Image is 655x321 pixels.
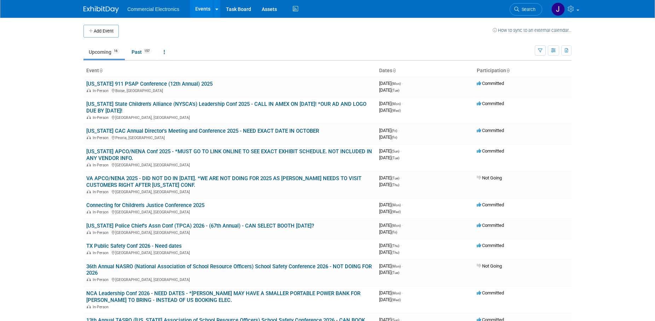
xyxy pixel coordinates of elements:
img: In-Person Event [87,230,91,234]
span: (Mon) [392,291,401,295]
a: 36th Annual NASRO (National Association of School Resource Officers) School Safety Conference 202... [86,263,372,276]
img: In-Person Event [87,136,91,139]
span: [DATE] [379,209,401,214]
span: - [402,263,403,269]
span: Not Going [477,263,502,269]
span: (Wed) [392,298,401,302]
a: Sort by Event Name [99,68,103,73]
span: Committed [477,81,504,86]
img: Jennifer Roosa [551,2,565,16]
a: Upcoming16 [83,45,125,59]
div: [GEOGRAPHIC_DATA], [GEOGRAPHIC_DATA] [86,189,373,194]
span: [DATE] [379,108,401,113]
div: Boise, [GEOGRAPHIC_DATA] [86,87,373,93]
span: (Mon) [392,264,401,268]
span: (Tue) [392,156,399,160]
span: In-Person [93,190,111,194]
a: VA APCO/NENA 2025 - DID NOT DO IN [DATE]. *WE ARE NOT DOING FOR 2025 AS [PERSON_NAME] NEEDS TO VI... [86,175,361,188]
span: - [402,223,403,228]
span: (Tue) [392,88,399,92]
div: Peoria, [GEOGRAPHIC_DATA] [86,134,373,140]
span: [DATE] [379,290,403,296]
div: [GEOGRAPHIC_DATA], [GEOGRAPHIC_DATA] [86,209,373,214]
span: - [400,148,401,154]
div: [GEOGRAPHIC_DATA], [GEOGRAPHIC_DATA] [86,229,373,235]
a: TX Public Safety Conf 2026 - Need dates [86,243,182,249]
span: Committed [477,101,504,106]
span: [DATE] [379,182,399,187]
span: In-Person [93,277,111,282]
span: Not Going [477,175,502,180]
img: In-Person Event [87,277,91,281]
span: [DATE] [379,263,403,269]
span: Search [519,7,535,12]
img: In-Person Event [87,163,91,166]
span: Committed [477,202,504,207]
span: Committed [477,290,504,296]
span: (Wed) [392,109,401,113]
span: 16 [112,48,120,54]
a: Search [510,3,542,16]
span: (Wed) [392,210,401,214]
span: [DATE] [379,101,403,106]
img: ExhibitDay [83,6,119,13]
span: In-Person [93,251,111,255]
a: [US_STATE] CAC Annual Director's Meeting and Conference 2025 - NEED EXACT DATE IN OCTOBER [86,128,319,134]
a: [US_STATE] 911 PSAP Conference (12th Annual) 2025 [86,81,213,87]
a: How to sync to an external calendar... [493,28,572,33]
a: [US_STATE] APCO/NENA Conf 2025 - *MUST GO TO LINK ONLINE TO SEE EXACT EXHIBIT SCHEDULE. NOT INCLU... [86,148,372,161]
span: (Mon) [392,82,401,86]
span: [DATE] [379,229,397,235]
span: In-Person [93,88,111,93]
div: [GEOGRAPHIC_DATA], [GEOGRAPHIC_DATA] [86,250,373,255]
span: (Mon) [392,224,401,228]
img: In-Person Event [87,305,91,308]
span: - [402,290,403,296]
span: [DATE] [379,202,403,207]
a: Connecting for Children's Justice Conference 2025 [86,202,204,208]
a: Sort by Start Date [392,68,396,73]
th: Dates [376,65,474,77]
span: - [398,128,399,133]
span: (Mon) [392,102,401,106]
a: [US_STATE] Police Chief's Assn Conf (TPCA) 2026 - (67th Annual) - CAN SELECT BOOTH [DATE]? [86,223,314,229]
span: (Thu) [392,183,399,187]
span: [DATE] [379,250,399,255]
span: (Tue) [392,271,399,275]
span: In-Person [93,115,111,120]
img: In-Person Event [87,115,91,119]
span: [DATE] [379,243,401,248]
div: [GEOGRAPHIC_DATA], [GEOGRAPHIC_DATA] [86,276,373,282]
span: In-Person [93,230,111,235]
span: [DATE] [379,128,399,133]
span: [DATE] [379,297,401,302]
span: In-Person [93,210,111,214]
span: Committed [477,128,504,133]
span: [DATE] [379,87,399,93]
img: In-Person Event [87,251,91,254]
a: [US_STATE] State Children's Alliance (NYSCA's) Leadership Conf 2025 - CALL IN AMEX ON [DATE]! *OU... [86,101,366,114]
img: In-Person Event [87,88,91,92]
span: - [402,81,403,86]
span: - [402,101,403,106]
span: (Mon) [392,203,401,207]
button: Add Event [83,25,119,38]
th: Event [83,65,376,77]
span: - [400,243,401,248]
div: [GEOGRAPHIC_DATA], [GEOGRAPHIC_DATA] [86,114,373,120]
img: In-Person Event [87,210,91,213]
span: (Sun) [392,149,399,153]
span: In-Person [93,163,111,167]
span: [DATE] [379,134,397,140]
span: - [400,175,401,180]
span: Committed [477,148,504,154]
span: (Thu) [392,244,399,248]
span: [DATE] [379,223,403,228]
span: Committed [477,223,504,228]
span: (Fri) [392,129,397,133]
a: Sort by Participation Type [506,68,510,73]
span: In-Person [93,136,111,140]
span: In-Person [93,305,111,309]
div: [GEOGRAPHIC_DATA], [GEOGRAPHIC_DATA] [86,162,373,167]
span: [DATE] [379,81,403,86]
